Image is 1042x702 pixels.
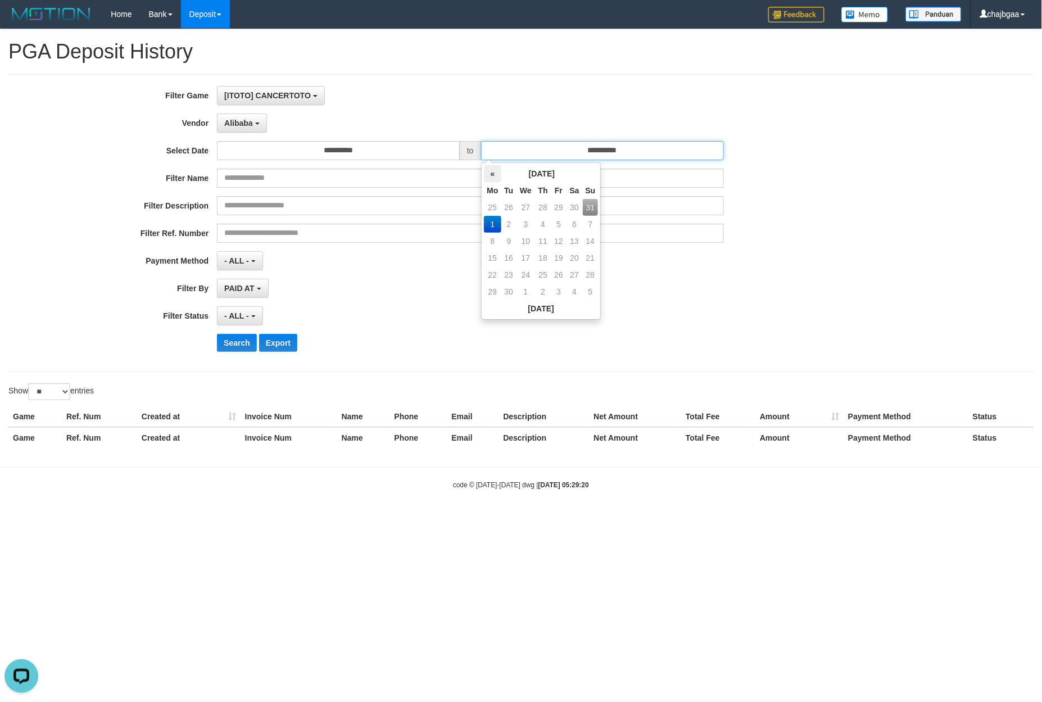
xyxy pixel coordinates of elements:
th: Amount [755,406,844,427]
th: Game [8,406,62,427]
td: 1 [517,283,535,300]
td: 21 [583,250,599,266]
th: Sa [567,182,583,199]
span: - ALL - [224,256,249,265]
td: 29 [551,199,567,216]
th: Total Fee [681,406,755,427]
td: 4 [535,216,551,233]
img: Feedback.jpg [768,7,824,22]
th: Status [968,427,1034,448]
th: Tu [501,182,517,199]
th: Game [8,427,62,448]
td: 18 [535,250,551,266]
td: 6 [567,216,583,233]
th: Payment Method [844,427,968,448]
td: 31 [583,199,599,216]
td: 27 [517,199,535,216]
span: Alibaba [224,119,253,128]
td: 26 [551,266,567,283]
td: 22 [484,266,501,283]
td: 3 [551,283,567,300]
td: 2 [535,283,551,300]
td: 30 [501,283,517,300]
th: Net Amount [589,406,681,427]
td: 13 [567,233,583,250]
td: 17 [517,250,535,266]
button: Export [259,334,297,352]
td: 4 [567,283,583,300]
button: PAID AT [217,279,268,298]
th: Ref. Num [62,427,137,448]
span: PAID AT [224,284,254,293]
button: Open LiveChat chat widget [4,4,38,38]
th: Total Fee [681,427,755,448]
label: Show entries [8,383,94,400]
th: Su [583,182,599,199]
img: panduan.png [905,7,962,22]
button: Search [217,334,257,352]
button: - ALL - [217,251,262,270]
th: We [517,182,535,199]
th: Phone [390,427,447,448]
span: to [460,141,481,160]
th: Description [499,406,589,427]
td: 11 [535,233,551,250]
td: 8 [484,233,501,250]
td: 25 [484,199,501,216]
th: Net Amount [589,427,681,448]
td: 24 [517,266,535,283]
button: Alibaba [217,114,266,133]
span: [ITOTO] CANCERTOTO [224,91,311,100]
td: 5 [551,216,567,233]
th: Email [447,427,499,448]
small: code © [DATE]-[DATE] dwg | [453,481,589,489]
td: 28 [535,199,551,216]
button: - ALL - [217,306,262,325]
th: Mo [484,182,501,199]
th: Phone [390,406,447,427]
th: Th [535,182,551,199]
td: 2 [501,216,517,233]
strong: [DATE] 05:29:20 [538,481,589,489]
td: 16 [501,250,517,266]
td: 10 [517,233,535,250]
h1: PGA Deposit History [8,40,1034,63]
td: 15 [484,250,501,266]
span: - ALL - [224,311,249,320]
td: 1 [484,216,501,233]
td: 12 [551,233,567,250]
td: 19 [551,250,567,266]
th: Payment Method [844,406,968,427]
img: Button%20Memo.svg [841,7,889,22]
th: Invoice Num [241,406,337,427]
th: Invoice Num [241,427,337,448]
td: 26 [501,199,517,216]
td: 14 [583,233,599,250]
td: 23 [501,266,517,283]
td: 29 [484,283,501,300]
td: 20 [567,250,583,266]
td: 30 [567,199,583,216]
img: MOTION_logo.png [8,6,94,22]
th: « [484,165,501,182]
th: Created at [137,427,241,448]
td: 27 [567,266,583,283]
th: [DATE] [501,165,583,182]
th: Email [447,406,499,427]
td: 5 [583,283,599,300]
td: 28 [583,266,599,283]
th: Description [499,427,589,448]
th: Ref. Num [62,406,137,427]
th: Fr [551,182,567,199]
td: 9 [501,233,517,250]
th: Amount [755,427,844,448]
td: 7 [583,216,599,233]
th: [DATE] [484,300,598,317]
td: 3 [517,216,535,233]
th: Created at [137,406,241,427]
th: Name [337,427,390,448]
td: 25 [535,266,551,283]
th: Status [968,406,1034,427]
th: Name [337,406,390,427]
button: [ITOTO] CANCERTOTO [217,86,325,105]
